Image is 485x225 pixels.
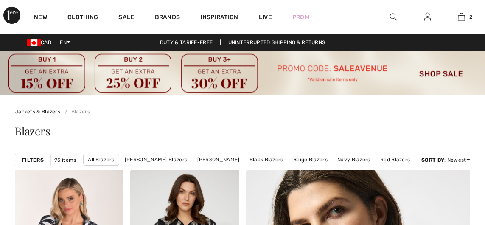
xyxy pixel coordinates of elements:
[469,13,472,21] span: 2
[121,154,191,165] a: [PERSON_NAME] Blazers
[60,39,70,45] span: EN
[118,14,134,22] a: Sale
[421,157,444,163] strong: Sort By
[289,154,332,165] a: Beige Blazers
[27,39,41,46] img: Canadian Dollar
[27,39,55,45] span: CAD
[193,154,244,165] a: [PERSON_NAME]
[458,12,465,22] img: My Bag
[245,154,288,165] a: Black Blazers
[259,13,272,22] a: Live
[333,154,375,165] a: Navy Blazers
[390,12,397,22] img: search the website
[200,14,238,22] span: Inspiration
[376,154,414,165] a: Red Blazers
[54,156,76,164] span: 95 items
[67,14,98,22] a: Clothing
[15,124,50,138] span: Blazers
[34,14,47,22] a: New
[62,109,90,115] a: Blazers
[417,12,438,22] a: Sign In
[421,156,470,164] div: : Newest
[424,12,431,22] img: My Info
[445,12,478,22] a: 2
[15,109,60,115] a: Jackets & Blazers
[3,7,20,24] img: 1ère Avenue
[246,166,274,177] a: Pattern
[83,154,119,166] a: All Blazers
[224,166,244,177] a: Solid
[292,13,309,22] a: Prom
[155,14,180,22] a: Brands
[22,156,44,164] strong: Filters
